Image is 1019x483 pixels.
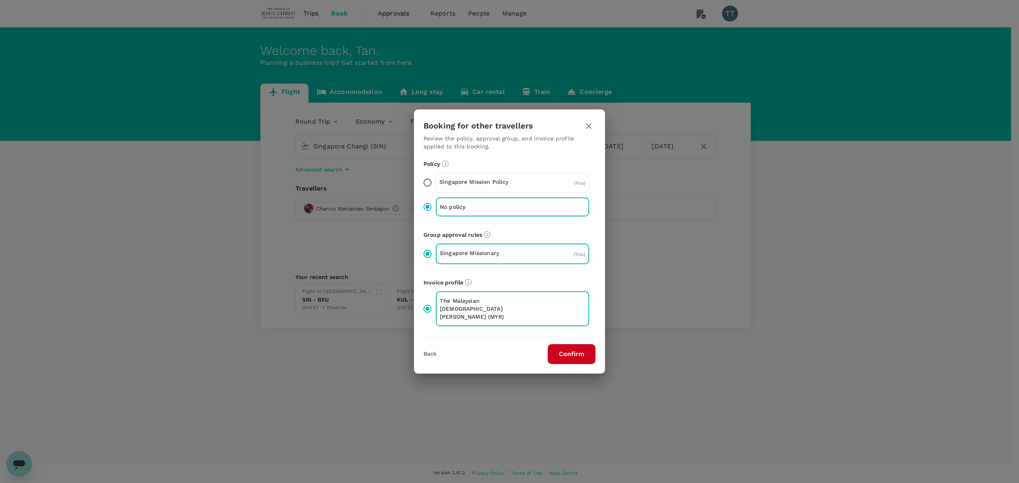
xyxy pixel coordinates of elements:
[424,231,595,239] p: Group approval rules
[424,134,595,150] p: Review the policy, approval group, and invoice profile applied to this booking.
[484,231,490,238] svg: Default approvers or custom approval rules (if available) are based on the user group.
[424,160,595,168] p: Policy
[424,279,595,286] p: Invoice profile
[440,297,513,321] p: The Malaysian [DEMOGRAPHIC_DATA][PERSON_NAME] (MYR)
[548,344,595,364] button: Confirm
[440,203,513,211] p: No policy
[574,251,585,257] span: ( You )
[424,351,437,357] button: Back
[465,279,472,286] svg: The payment currency and company information are based on the selected invoice profile.
[574,180,586,186] span: ( You )
[440,249,513,257] p: Singapore Missionary
[424,121,533,130] h3: Booking for other travellers
[442,160,449,167] svg: Booking restrictions are based on the selected travel policy.
[439,178,513,186] p: Singapore Mission Policy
